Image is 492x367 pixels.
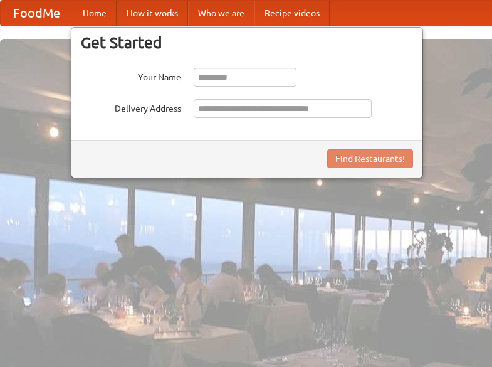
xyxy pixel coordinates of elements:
[117,1,188,26] a: How it works
[1,1,73,26] a: FoodMe
[327,149,413,168] button: Find Restaurants!
[81,68,181,83] label: Your Name
[73,1,117,26] a: Home
[254,1,330,26] a: Recipe videos
[188,1,254,26] a: Who we are
[81,33,413,52] h3: Get Started
[81,99,181,115] label: Delivery Address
